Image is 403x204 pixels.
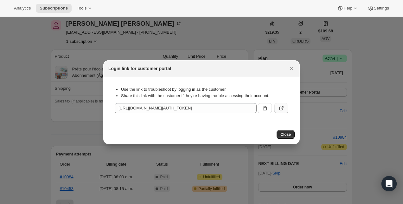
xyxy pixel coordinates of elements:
span: Tools [77,6,86,11]
button: Close [277,130,295,139]
span: Subscriptions [40,6,68,11]
span: Help [343,6,352,11]
button: Subscriptions [36,4,72,13]
h2: Login link for customer portal [108,65,171,72]
span: Analytics [14,6,31,11]
button: Close [287,64,296,73]
span: Settings [374,6,389,11]
button: Settings [364,4,393,13]
div: Open Intercom Messenger [381,176,397,191]
button: Tools [73,4,97,13]
button: Analytics [10,4,35,13]
button: Help [333,4,362,13]
li: Share this link with the customer if they’re having trouble accessing their account. [121,93,288,99]
li: Use the link to troubleshoot by logging in as the customer. [121,86,288,93]
span: Close [280,132,291,137]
